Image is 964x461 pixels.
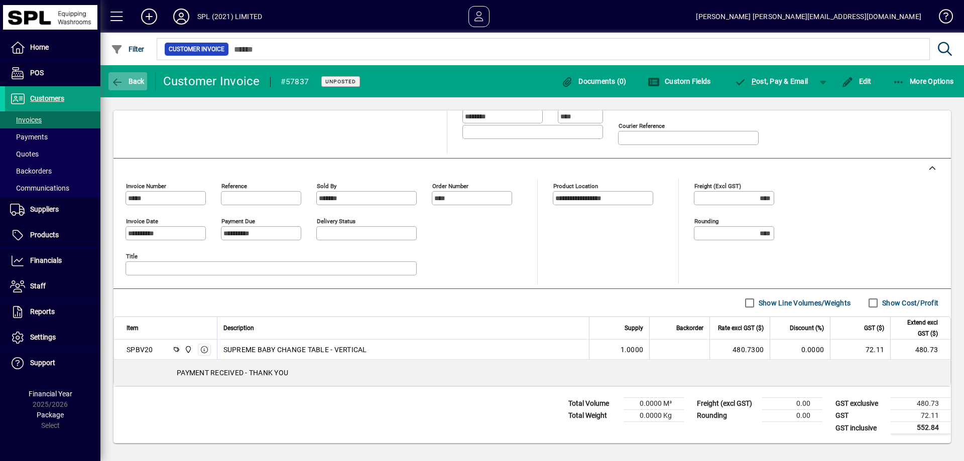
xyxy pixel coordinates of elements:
span: Description [223,323,254,334]
button: Custom Fields [645,72,713,90]
span: Home [30,43,49,51]
span: Customers [30,94,64,102]
mat-label: Invoice number [126,183,166,190]
span: Customer Invoice [169,44,224,54]
a: Staff [5,274,100,299]
span: Backorder [676,323,703,334]
td: 72.11 [891,410,951,422]
span: Rate excl GST ($) [718,323,764,334]
a: Payments [5,128,100,145]
button: Post, Pay & Email [729,72,813,90]
span: GST ($) [864,323,884,334]
td: 552.84 [891,422,951,434]
mat-label: Reference [221,183,247,190]
button: More Options [890,72,956,90]
a: Backorders [5,163,100,180]
td: 72.11 [830,340,890,360]
span: Payments [10,133,48,141]
span: Edit [841,77,872,85]
span: Custom Fields [648,77,711,85]
label: Show Cost/Profit [880,298,938,308]
button: Add [133,8,165,26]
a: Reports [5,299,100,325]
span: Support [30,359,55,367]
td: 0.00 [762,410,822,422]
span: Extend excl GST ($) [897,317,938,339]
span: P [752,77,756,85]
td: 480.73 [890,340,950,360]
td: Rounding [692,410,762,422]
app-page-header-button: Back [100,72,156,90]
mat-label: Product location [553,183,598,190]
a: Knowledge Base [931,2,951,35]
span: SPL (2021) Limited [182,344,193,355]
span: Communications [10,184,69,192]
td: 0.0000 [770,340,830,360]
div: Customer Invoice [163,73,260,89]
span: Discount (%) [790,323,824,334]
span: Invoices [10,116,42,124]
td: Freight (excl GST) [692,398,762,410]
td: Total Volume [563,398,624,410]
span: Item [127,323,139,334]
td: Total Weight [563,410,624,422]
button: Documents (0) [559,72,629,90]
button: Back [108,72,147,90]
span: 1.0000 [621,345,644,355]
span: Quotes [10,150,39,158]
a: Products [5,223,100,248]
div: SPL (2021) LIMITED [197,9,262,25]
div: SPBV20 [127,345,153,355]
mat-label: Rounding [694,218,718,225]
button: Edit [839,72,874,90]
span: Financials [30,256,62,264]
span: SUPREME BABY CHANGE TABLE - VERTICAL [223,345,367,355]
div: [PERSON_NAME] [PERSON_NAME][EMAIL_ADDRESS][DOMAIN_NAME] [696,9,921,25]
a: Suppliers [5,197,100,222]
mat-label: Sold by [317,183,336,190]
span: Backorders [10,167,52,175]
mat-label: Payment due [221,218,255,225]
label: Show Line Volumes/Weights [757,298,851,308]
div: #57837 [281,74,309,90]
a: Settings [5,325,100,350]
mat-label: Invoice date [126,218,158,225]
span: Financial Year [29,390,72,398]
span: Back [111,77,145,85]
a: Invoices [5,111,100,128]
mat-label: Delivery status [317,218,355,225]
mat-label: Order number [432,183,468,190]
button: Profile [165,8,197,26]
td: 0.0000 Kg [624,410,684,422]
span: Reports [30,308,55,316]
a: Communications [5,180,100,197]
span: Supply [625,323,643,334]
span: Settings [30,333,56,341]
mat-label: Freight (excl GST) [694,183,741,190]
mat-label: Title [126,253,138,260]
span: Suppliers [30,205,59,213]
span: Package [37,411,64,419]
a: Quotes [5,145,100,163]
span: Staff [30,282,46,290]
a: Home [5,35,100,60]
td: 480.73 [891,398,951,410]
span: ost, Pay & Email [734,77,808,85]
td: GST [830,410,891,422]
span: Products [30,231,59,239]
td: GST inclusive [830,422,891,434]
td: 0.0000 M³ [624,398,684,410]
span: Filter [111,45,145,53]
button: Filter [108,40,147,58]
span: Documents (0) [561,77,627,85]
span: POS [30,69,44,77]
a: Financials [5,248,100,273]
div: PAYMENT RECEIVED - THANK YOU [114,360,950,386]
mat-label: Courier Reference [619,122,665,129]
td: 0.00 [762,398,822,410]
a: Support [5,351,100,376]
a: POS [5,61,100,86]
div: 480.7300 [716,345,764,355]
td: GST exclusive [830,398,891,410]
span: Unposted [325,78,356,85]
